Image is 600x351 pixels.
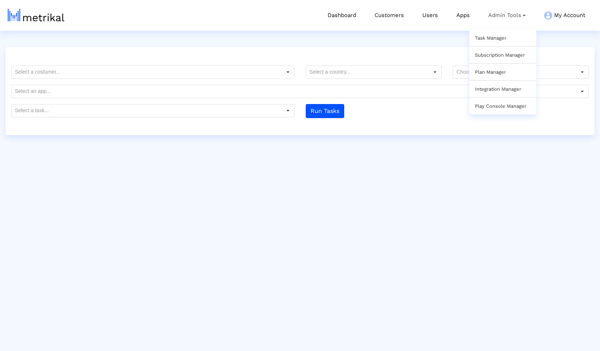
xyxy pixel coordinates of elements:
[576,66,589,78] div: Select
[429,66,441,78] div: Select
[576,85,589,98] div: Select
[475,103,526,109] a: Play Console Manager
[475,69,506,75] a: Plan Manager
[282,104,294,117] div: Select
[282,66,294,78] div: Select
[475,86,521,92] a: Integration Manager
[475,35,506,41] a: Task Manager
[8,9,64,21] img: metrical-logo-light.png
[475,52,525,58] a: Subscription Manager
[306,104,344,118] button: Run Tasks
[544,11,552,20] img: my-account-menu-icon.png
